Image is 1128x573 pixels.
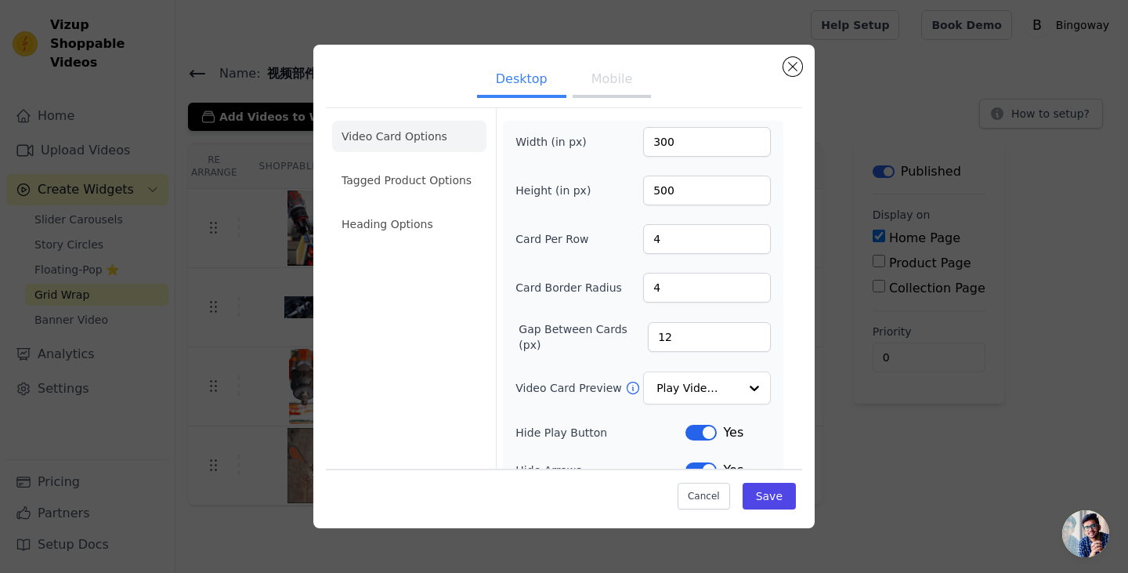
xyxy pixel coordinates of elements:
[515,231,601,247] label: Card Per Row
[515,280,622,296] label: Card Border Radius
[515,425,685,441] label: Hide Play Button
[783,57,802,76] button: Close modal
[723,423,743,442] span: Yes
[477,63,566,98] button: Desktop
[515,183,601,198] label: Height (in px)
[723,461,743,480] span: Yes
[332,165,486,196] li: Tagged Product Options
[519,321,648,353] label: Gap Between Cards (px)
[743,483,796,510] button: Save
[332,121,486,152] li: Video Card Options
[573,63,651,98] button: Mobile
[332,209,486,240] li: Heading Options
[515,134,601,150] label: Width (in px)
[678,483,730,510] button: Cancel
[515,462,685,478] label: Hide Arrows
[1062,510,1109,557] a: 开放式聊天
[515,380,624,396] label: Video Card Preview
